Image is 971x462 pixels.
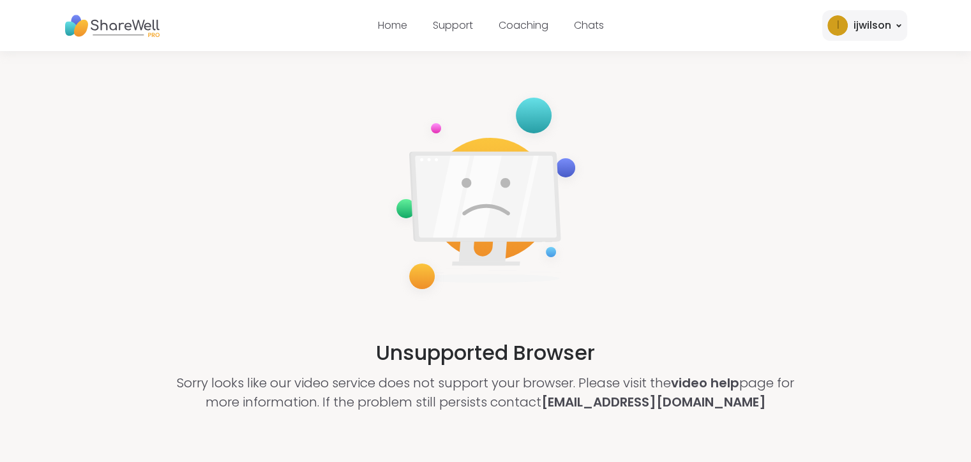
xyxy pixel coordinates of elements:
div: ijwilson [853,18,891,33]
p: Sorry looks like our video service does not support your browser. Please visit the page for more ... [162,373,809,412]
img: ShareWell Nav Logo [64,8,160,43]
span: i [836,17,839,34]
a: Chats [574,18,604,33]
a: Support [433,18,473,33]
img: not-supported [386,89,585,302]
a: Coaching [499,18,548,33]
h2: Unsupported Browser [376,338,595,368]
a: Home [378,18,407,33]
a: video help [671,374,739,392]
a: [EMAIL_ADDRESS][DOMAIN_NAME] [541,393,766,411]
